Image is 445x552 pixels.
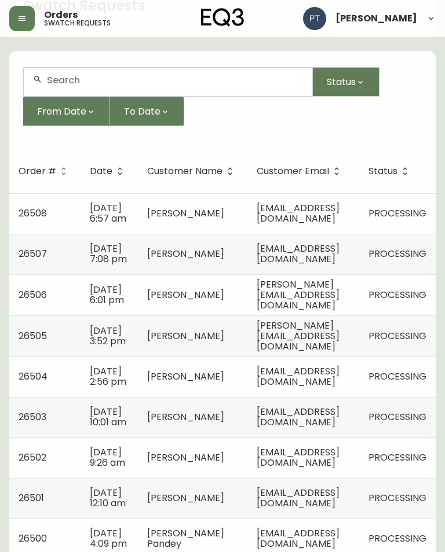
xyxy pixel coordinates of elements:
button: Status [313,67,380,97]
button: To Date [110,97,184,126]
span: 26500 [19,532,47,545]
span: PROCESSING [369,491,426,505]
span: Customer Email [257,166,344,176]
span: From Date [37,104,86,119]
span: 26506 [19,288,47,301]
span: [PERSON_NAME] [147,451,224,464]
span: PROCESSING [369,410,426,424]
input: Search [47,75,303,86]
span: 26503 [19,410,46,424]
span: [PERSON_NAME][EMAIL_ADDRESS][DOMAIN_NAME] [257,319,340,353]
span: 26507 [19,247,47,260]
span: PROCESSING [369,532,426,545]
span: PROCESSING [369,329,426,343]
span: [PERSON_NAME] [335,14,417,23]
span: PROCESSING [369,370,426,383]
span: [PERSON_NAME] [147,370,224,383]
span: [PERSON_NAME] Pandey [147,527,224,550]
span: [PERSON_NAME] [147,247,224,260]
span: PROCESSING [369,288,426,301]
span: Date [90,166,127,176]
span: Status [369,168,397,175]
span: [PERSON_NAME][EMAIL_ADDRESS][DOMAIN_NAME] [257,278,340,312]
span: PROCESSING [369,451,426,464]
span: [PERSON_NAME] [147,329,224,343]
img: logo [201,8,244,27]
span: 26501 [19,491,44,505]
span: [DATE] 6:57 am [90,201,126,225]
span: 26505 [19,329,47,343]
span: [DATE] 10:01 am [90,405,126,429]
button: From Date [23,97,110,126]
span: [PERSON_NAME] [147,288,224,301]
span: Customer Name [147,166,238,176]
span: Order # [19,168,56,175]
span: Customer Name [147,168,222,175]
span: [DATE] 12:10 am [90,486,126,510]
span: [EMAIL_ADDRESS][DOMAIN_NAME] [257,405,340,429]
span: [DATE] 7:08 pm [90,242,127,266]
span: 26502 [19,451,46,464]
span: [EMAIL_ADDRESS][DOMAIN_NAME] [257,486,340,510]
span: Status [327,75,356,89]
span: [DATE] 3:52 pm [90,324,126,348]
span: [EMAIL_ADDRESS][DOMAIN_NAME] [257,446,340,469]
span: Order # [19,166,71,176]
span: [EMAIL_ADDRESS][DOMAIN_NAME] [257,242,340,266]
span: 26504 [19,370,48,383]
img: 986dcd8e1aab7847125929f325458823 [303,7,326,30]
span: 26508 [19,207,47,220]
span: [EMAIL_ADDRESS][DOMAIN_NAME] [257,527,340,550]
span: [DATE] 2:56 pm [90,365,126,388]
span: [DATE] 9:26 am [90,446,125,469]
span: Status [369,166,413,176]
span: [PERSON_NAME] [147,207,224,220]
span: Customer Email [257,168,329,175]
span: [DATE] 6:01 pm [90,283,124,307]
span: To Date [124,104,161,119]
span: [EMAIL_ADDRESS][DOMAIN_NAME] [257,201,340,225]
span: PROCESSING [369,247,426,260]
span: Date [90,168,112,175]
span: [EMAIL_ADDRESS][DOMAIN_NAME] [257,365,340,388]
span: PROCESSING [369,207,426,220]
span: [DATE] 4:09 pm [90,527,127,550]
span: [PERSON_NAME] [147,491,224,505]
span: Orders [44,10,78,20]
h5: swatch requests [44,20,111,27]
span: [PERSON_NAME] [147,410,224,424]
